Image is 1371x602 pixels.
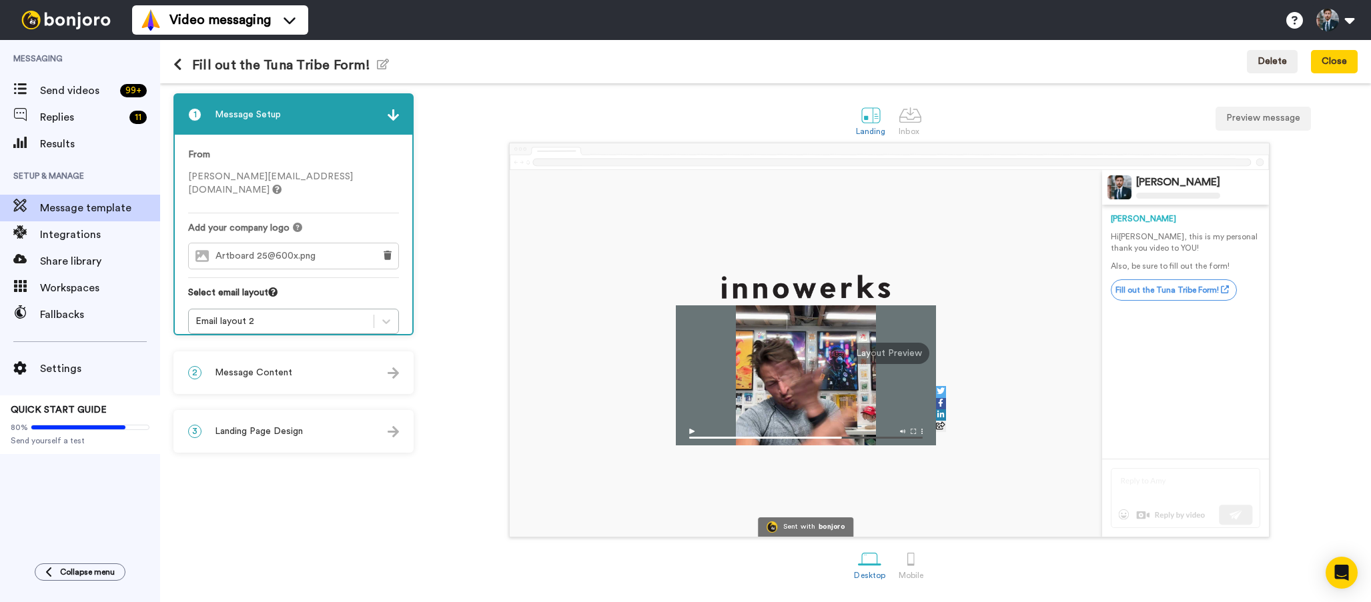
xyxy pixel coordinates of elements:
span: Collapse menu [60,567,115,577]
span: Artboard 25@600x.png [215,251,322,262]
span: Results [40,136,160,152]
span: Video messaging [169,11,271,29]
span: Message template [40,200,160,216]
img: Profile Image [1107,175,1131,199]
img: Bonjoro Logo [767,521,778,533]
div: 99 + [120,84,147,97]
div: [PERSON_NAME] [1111,213,1260,225]
span: [PERSON_NAME][EMAIL_ADDRESS][DOMAIN_NAME] [188,172,353,195]
div: bonjoro [819,523,845,531]
div: 3Landing Page Design [173,410,414,453]
div: Email layout 2 [195,315,367,328]
span: 1 [188,108,201,121]
a: Mobile [892,541,930,587]
div: 2Message Content [173,351,414,394]
div: Select email layout [188,286,399,309]
div: Mobile [899,571,923,580]
span: 2 [188,366,201,379]
span: Fallbacks [40,307,160,323]
p: Hi [PERSON_NAME] , this is my personal thank you video to YOU! [1111,231,1260,254]
span: Send yourself a test [11,435,149,446]
span: 80% [11,422,28,433]
span: Settings [40,361,160,377]
div: Inbox [899,127,922,136]
button: Close [1311,50,1358,74]
button: Collapse menu [35,563,125,581]
span: 3 [188,425,201,438]
span: Landing Page Design [215,425,303,438]
span: Message Setup [215,108,281,121]
button: Delete [1247,50,1298,74]
h1: Fill out the Tuna Tribe Form! [173,57,389,73]
span: Share library [40,253,160,269]
img: arrow.svg [388,426,399,437]
img: a9d638eb-490d-4ee3-aea2-33748299c568 [721,275,891,299]
img: bj-logo-header-white.svg [16,11,116,29]
img: vm-color.svg [140,9,161,31]
div: Desktop [854,571,885,580]
label: From [188,148,210,162]
p: Also, be sure to fill out the form! [1111,261,1260,272]
div: Landing [856,127,886,136]
span: Send videos [40,83,115,99]
a: Inbox [892,97,929,143]
img: player-controls-full.svg [676,422,936,445]
span: Add your company logo [188,221,290,235]
span: Integrations [40,227,160,243]
span: Replies [40,109,124,125]
img: arrow.svg [388,109,399,121]
button: Preview message [1216,107,1311,131]
span: Message Content [215,366,292,379]
a: Desktop [847,541,892,587]
div: 11 [129,111,147,124]
a: Landing [849,97,893,143]
div: Layout Preview [849,343,929,364]
span: QUICK START GUIDE [11,405,107,415]
span: Workspaces [40,280,160,296]
a: Fill out the Tuna Tribe Form! [1111,279,1237,301]
div: Open Intercom Messenger [1326,557,1358,589]
img: reply-preview.svg [1111,468,1260,528]
div: Sent with [783,523,815,531]
img: arrow.svg [388,367,399,379]
div: [PERSON_NAME] [1136,176,1220,189]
